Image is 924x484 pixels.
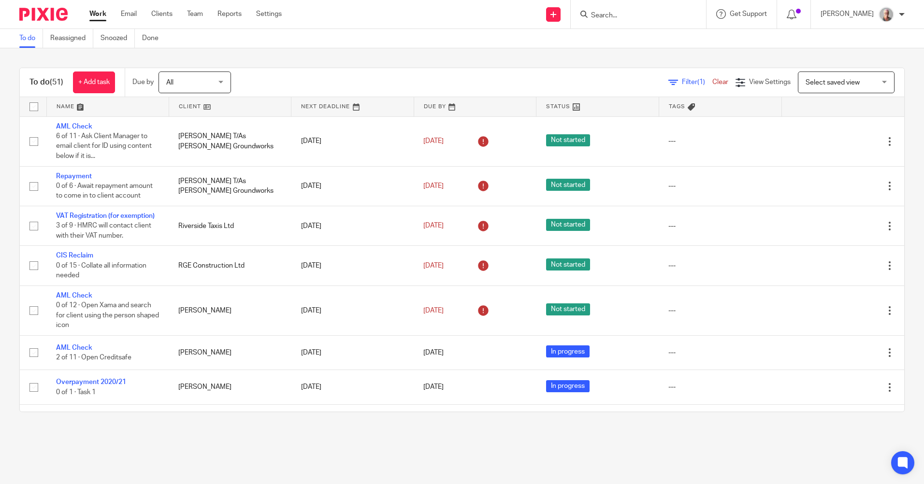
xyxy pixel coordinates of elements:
span: [DATE] [423,183,444,189]
td: [DATE] [291,166,414,206]
span: [DATE] [423,138,444,144]
div: --- [668,306,772,315]
span: 3 of 9 · HMRC will contact client with their VAT number. [56,223,151,240]
a: CIS Reclaim [56,252,93,259]
span: In progress [546,380,590,392]
span: 0 of 12 · Open Xama and search for client using the person shaped icon [56,302,159,329]
span: Not started [546,219,590,231]
td: [PERSON_NAME] T/As [PERSON_NAME] Groundworks [169,166,291,206]
span: View Settings [749,79,791,85]
span: 6 of 11 · Ask Client Manager to email client for ID using content below if it is... [56,133,152,159]
a: Email [121,9,137,19]
td: RGE Construction Ltd [169,246,291,285]
span: (51) [50,78,63,86]
a: + Add task [73,71,115,93]
span: [DATE] [423,262,444,269]
span: In progress [546,345,590,357]
td: [DATE] [291,116,414,166]
span: Select saved view [806,79,860,86]
span: Filter [682,79,712,85]
a: Clear [712,79,728,85]
span: [DATE] [423,307,444,314]
a: Done [142,29,166,48]
a: Snoozed [101,29,135,48]
div: --- [668,261,772,270]
div: --- [668,181,772,191]
td: Riverside Taxis Ltd [169,206,291,246]
p: Due by [132,77,154,87]
td: [DATE] [291,336,414,370]
td: [DATE] [291,246,414,285]
span: Not started [546,303,590,315]
a: Settings [256,9,282,19]
span: All [166,79,173,86]
h1: To do [29,77,63,87]
span: Not started [546,134,590,146]
a: To do [19,29,43,48]
span: Tags [669,104,685,109]
img: KR%20update.jpg [879,7,894,22]
a: Reassigned [50,29,93,48]
span: [DATE] [423,349,444,356]
span: Not started [546,258,590,270]
p: [PERSON_NAME] [821,9,874,19]
span: 0 of 1 · Task 1 [56,389,96,396]
a: AML Check [56,123,92,130]
a: AML Check [56,344,92,351]
a: Clients [151,9,173,19]
td: [DATE] [291,285,414,335]
td: [DATE] [291,206,414,246]
span: 0 of 6 · Await repayment amount to come in to client account [56,183,153,199]
a: Team [187,9,203,19]
span: Get Support [730,11,767,17]
td: [PERSON_NAME] T/As [PERSON_NAME] Groundworks [169,116,291,166]
div: --- [668,348,772,357]
span: [DATE] [423,384,444,391]
span: (1) [697,79,705,85]
span: [DATE] [423,223,444,229]
td: [DATE] [291,404,414,439]
div: --- [668,382,772,392]
div: --- [668,221,772,231]
a: Work [89,9,106,19]
a: Overpayment 2020/21 [56,379,126,385]
td: [PERSON_NAME] [169,285,291,335]
span: Not started [546,179,590,191]
span: 2 of 11 · Open Creditsafe [56,354,131,361]
a: AML Check [56,292,92,299]
td: [PERSON_NAME] [169,370,291,404]
td: [PERSON_NAME] [169,336,291,370]
img: Pixie [19,8,68,21]
a: Repayment [56,173,92,180]
div: --- [668,136,772,146]
input: Search [590,12,677,20]
a: VAT Registration (for exemption) [56,213,155,219]
td: SPS Building Company Ltd [169,404,291,439]
td: [DATE] [291,370,414,404]
span: 0 of 15 · Collate all information needed [56,262,146,279]
a: Reports [217,9,242,19]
